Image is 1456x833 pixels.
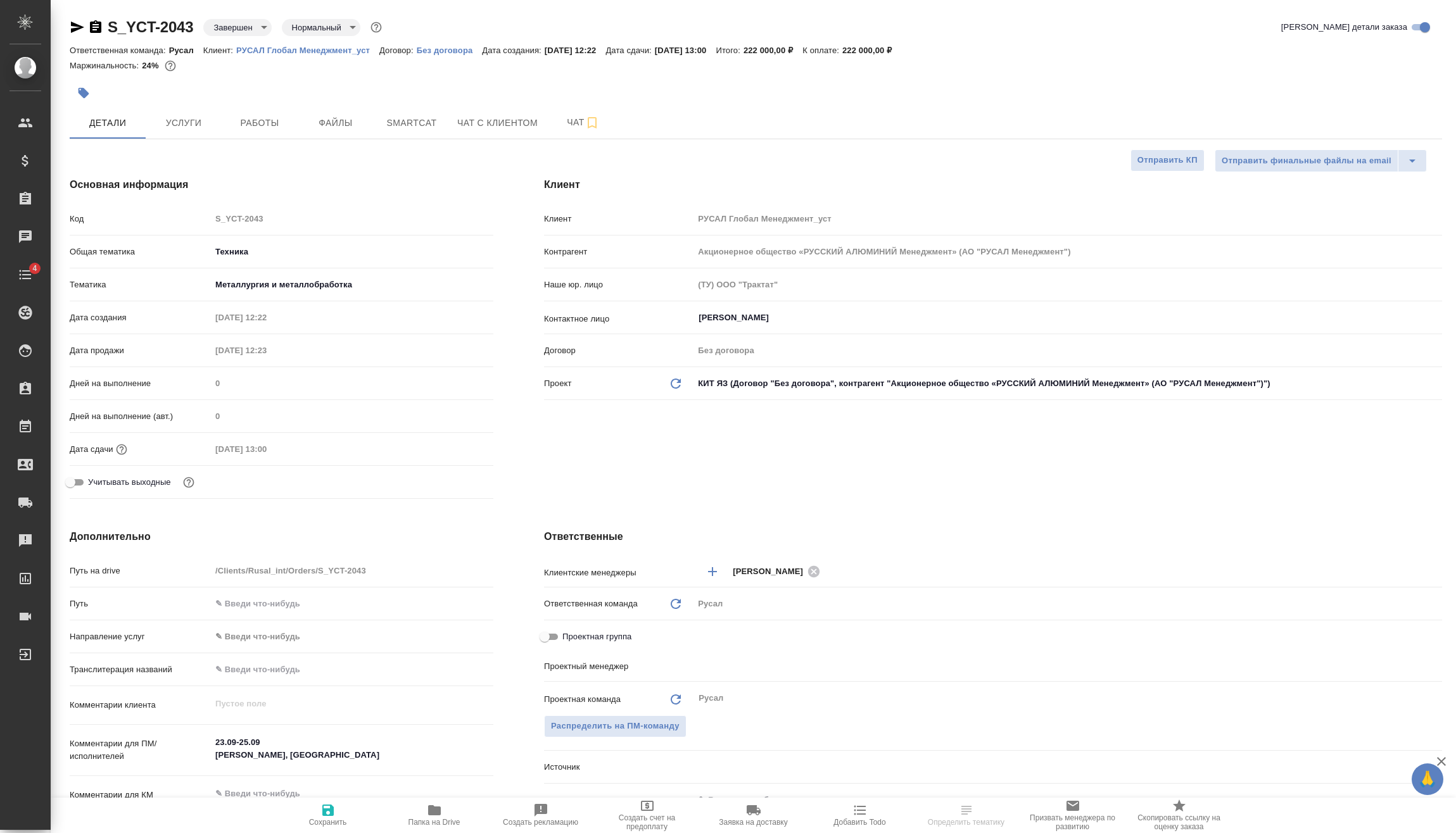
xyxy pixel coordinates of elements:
button: Open [1435,664,1438,667]
span: Призвать менеджера по развитию [1027,813,1118,831]
button: Скопировать ссылку для ЯМессенджера [70,20,85,35]
p: 222 000,00 ₽ [842,46,901,55]
div: Металлургия и металлобработка [211,274,493,296]
button: Если добавить услуги и заполнить их объемом, то дата рассчитается автоматически [113,441,130,458]
a: Без договора [417,44,483,55]
button: Призвать менеджера по развитию [1020,798,1126,833]
button: Создать счет на предоплату [594,798,700,833]
div: ✎ Введи что-нибудь [215,630,478,643]
span: Услуги [153,115,214,131]
button: Создать рекламацию [488,798,594,833]
span: Отправить КП [1137,153,1198,168]
span: Сохранить [309,818,347,827]
p: Дата создания [70,311,211,324]
input: Пустое поле [211,308,322,327]
div: Завершен [282,19,360,36]
p: Ответственная команда [544,598,638,610]
p: Проект [544,377,572,390]
p: Клиентские менеджеры [544,567,693,579]
div: Завершен [203,19,271,36]
p: Путь [70,598,211,610]
span: Создать счет на предоплату [602,813,693,831]
p: Дней на выполнение (авт.) [70,410,211,423]
p: К оплате: [802,46,842,55]
span: Добавить Todo [833,818,885,827]
p: Проектный менеджер [544,660,693,673]
p: Общая тематика [70,246,211,258]
p: [DATE] 12:22 [545,46,606,55]
p: Комментарии клиента [70,699,211,711]
button: Доп статусы указывают на важность/срочность заказа [368,19,384,35]
span: Чат [553,115,614,130]
p: Путь на drive [70,565,211,577]
a: 4 [3,259,47,291]
span: Создать рекламацию [503,818,578,827]
p: Наше юр. лицо [544,279,693,291]
span: Детали [77,115,138,131]
button: Добавить Todo [807,798,913,833]
button: Отправить финальные файлы на email [1215,149,1398,172]
button: Нормальный [288,22,345,33]
p: Направление услуг [70,630,211,643]
span: Файлы [305,115,366,131]
p: Ответственная команда: [70,46,169,55]
button: Скопировать ссылку на оценку заказа [1126,798,1232,833]
p: [DATE] 13:00 [655,46,716,55]
button: Определить тематику [913,798,1020,833]
button: Завершен [210,22,256,33]
h4: Ответственные [544,529,1442,544]
span: [PERSON_NAME] [733,565,811,578]
span: Отправить финальные файлы на email [1222,154,1391,168]
div: Русал [693,593,1442,615]
span: Распределить на ПМ-команду [551,719,680,734]
input: Пустое поле [693,242,1442,261]
button: Open [1435,316,1438,319]
button: 139723.50 RUB; [162,58,179,74]
div: КИТ ЯЗ (Договор "Без договора", контрагент "Акционерное общество «РУССКИЙ АЛЮМИНИЙ Менеджмент» (А... [693,373,1442,394]
input: Пустое поле [693,210,1442,228]
svg: Подписаться [585,115,600,130]
input: Пустое поле [211,561,493,580]
input: ✎ Введи что-нибудь [211,660,493,679]
span: Папка на Drive [408,818,460,827]
a: S_YCT-2043 [108,18,193,35]
div: split button [1215,149,1427,172]
span: Чат с клиентом [457,115,538,131]
p: Контрагент [544,246,693,258]
input: Пустое поле [211,440,322,458]
h4: Основная информация [70,177,493,192]
button: Папка на Drive [381,798,488,833]
p: Дата сдачи: [605,46,654,55]
p: Комментарии для КМ [70,789,211,801]
button: Сохранить [275,798,381,833]
button: Распределить на ПМ-команду [544,715,687,737]
p: РУСАЛ Глобал Менеджмент_уст [236,46,379,55]
button: Скопировать ссылку [88,20,103,35]
p: Транслитерация названий [70,663,211,676]
input: Пустое поле [211,210,493,228]
p: Комментарии для ПМ/исполнителей [70,737,211,763]
span: 4 [25,262,44,275]
input: Пустое поле [211,374,493,392]
p: Дата продажи [70,344,211,357]
span: Определить тематику [928,818,1004,827]
p: Маржинальность: [70,61,142,70]
input: ✎ Введи что-нибудь [697,792,1396,808]
p: Договор [544,344,693,357]
span: 🙏 [1417,766,1438,792]
div: [PERSON_NAME] [733,563,824,579]
button: Добавить тэг [70,79,98,107]
h4: Клиент [544,177,1442,192]
button: Заявка на доставку [700,798,807,833]
p: Клиент [544,213,693,225]
span: В заказе уже есть ответственный ПМ или ПМ группа [544,715,687,737]
p: Проектная команда [544,693,621,706]
span: Проектная группа [562,630,631,643]
p: Итого: [716,46,743,55]
p: 222 000,00 ₽ [744,46,802,55]
button: Open [1435,570,1438,573]
span: [PERSON_NAME] детали заказа [1281,21,1407,34]
div: ✎ Введи что-нибудь [211,626,493,648]
p: Русал [169,46,203,55]
p: Менеджеры верстки [544,795,693,808]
